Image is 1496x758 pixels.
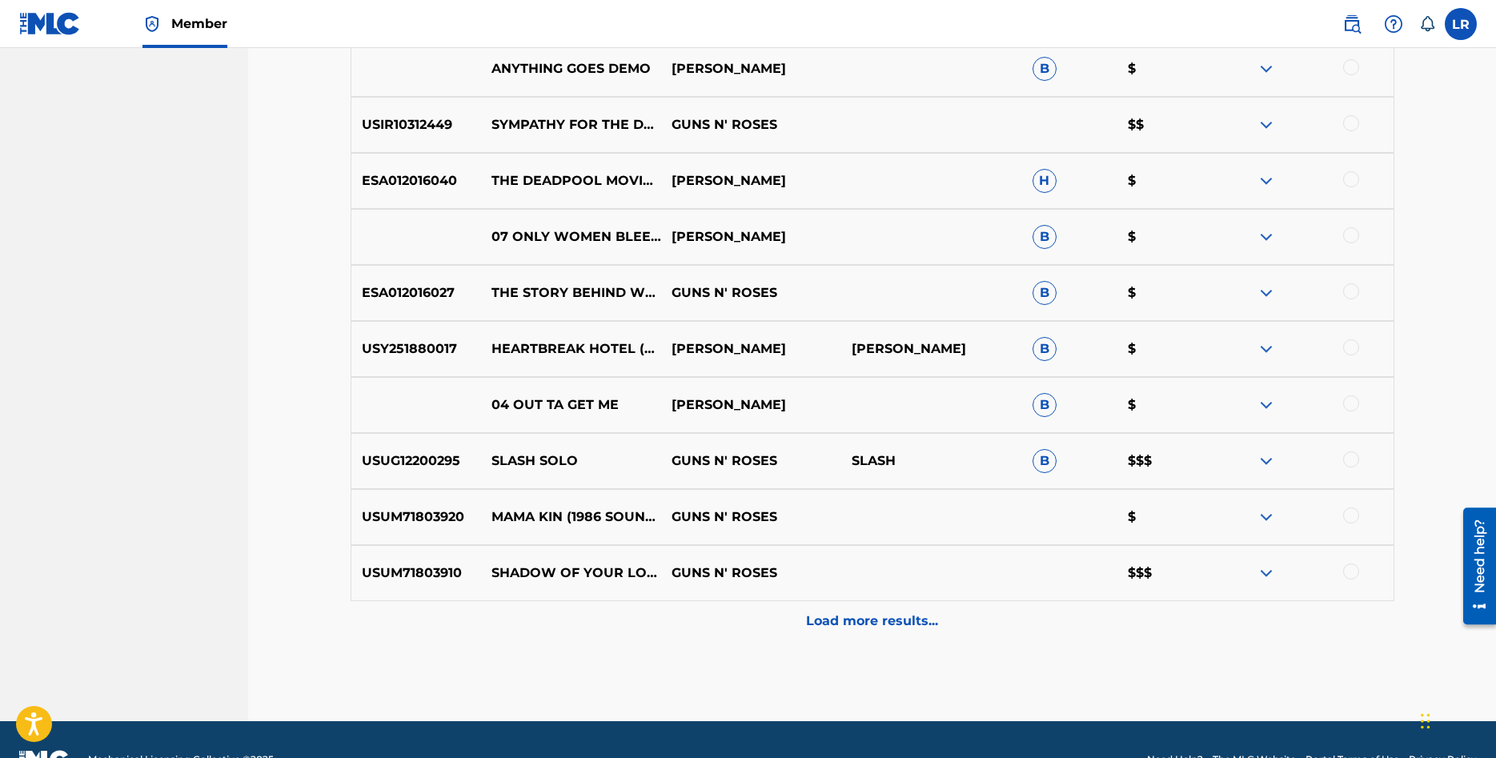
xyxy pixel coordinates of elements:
p: ANYTHING GOES DEMO [480,59,660,78]
span: Member [171,14,227,33]
p: [PERSON_NAME] [661,339,841,359]
p: GUNS N' ROSES [661,115,841,134]
p: $$ [1117,115,1213,134]
img: Top Rightsholder [142,14,162,34]
img: expand [1257,171,1276,191]
p: $ [1117,339,1213,359]
p: THE STORY BEHIND WELCOME TO THE JUNGLE, [PERSON_NAME] WROTE THE LYRICS [480,283,660,303]
p: $ [1117,507,1213,527]
a: Public Search [1336,8,1368,40]
span: B [1033,57,1057,81]
p: GUNS N' ROSES [661,451,841,471]
img: expand [1257,563,1276,583]
iframe: Chat Widget [1416,681,1496,758]
span: B [1033,337,1057,361]
p: $ [1117,171,1213,191]
span: B [1033,449,1057,473]
p: Load more results... [806,612,938,631]
img: expand [1257,451,1276,471]
p: ESA012016040 [351,171,481,191]
p: [PERSON_NAME] [661,395,841,415]
p: GUNS N' ROSES [661,507,841,527]
img: expand [1257,59,1276,78]
p: SLASH SOLO [480,451,660,471]
p: HEARTBREAK HOTEL (FEAT. [PERSON_NAME]) [480,339,660,359]
img: expand [1257,115,1276,134]
p: $ [1117,283,1213,303]
p: USY251880017 [351,339,481,359]
iframe: Resource Center [1451,499,1496,632]
p: 04 OUT TA GET ME [480,395,660,415]
p: $ [1117,59,1213,78]
span: B [1033,225,1057,249]
img: help [1384,14,1403,34]
p: ESA012016027 [351,283,481,303]
img: expand [1257,339,1276,359]
div: User Menu [1445,8,1477,40]
p: 07 ONLY WOMEN BLEED INTRO [480,227,660,247]
p: GUNS N' ROSES [661,283,841,303]
span: B [1033,281,1057,305]
p: [PERSON_NAME] [841,339,1021,359]
div: Help [1378,8,1410,40]
p: [PERSON_NAME] [661,171,841,191]
p: SYMPATHY FOR THE DEVIL [480,115,660,134]
p: [PERSON_NAME] [661,227,841,247]
p: MAMA KIN (1986 SOUND CITY SESSION) [480,507,660,527]
img: search [1342,14,1362,34]
img: expand [1257,227,1276,247]
p: $$$ [1117,563,1213,583]
div: Notifications [1419,16,1435,32]
p: $$$ [1117,451,1213,471]
p: USUG12200295 [351,451,481,471]
span: B [1033,393,1057,417]
p: $ [1117,395,1213,415]
div: Drag [1421,697,1430,745]
img: MLC Logo [19,12,81,35]
p: $ [1117,227,1213,247]
span: H [1033,169,1057,193]
p: THE DEADPOOL MOVIE AND MEETING [PERSON_NAME] [480,171,660,191]
p: GUNS N' ROSES [661,563,841,583]
p: [PERSON_NAME] [661,59,841,78]
p: USUM71803920 [351,507,481,527]
img: expand [1257,507,1276,527]
p: SLASH [841,451,1021,471]
p: SHADOW OF YOUR LOVE (1986 SOUND CITY SESSION) [480,563,660,583]
img: expand [1257,283,1276,303]
p: USUM71803910 [351,563,481,583]
img: expand [1257,395,1276,415]
p: USIR10312449 [351,115,481,134]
